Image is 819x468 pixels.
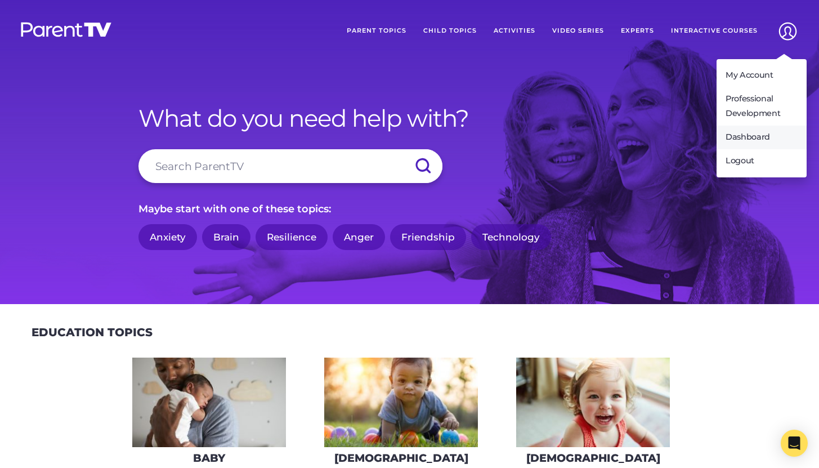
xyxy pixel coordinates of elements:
[717,126,807,149] a: Dashboard
[193,452,225,465] h3: Baby
[138,104,681,132] h1: What do you need help with?
[485,17,544,45] a: Activities
[202,224,250,251] a: Brain
[516,358,670,447] img: iStock-678589610_super-275x160.jpg
[138,149,442,183] input: Search ParentTV
[338,17,415,45] a: Parent Topics
[773,17,802,46] img: Account
[138,200,681,218] p: Maybe start with one of these topics:
[256,224,328,251] a: Resilience
[717,64,807,87] a: My Account
[526,452,660,465] h3: [DEMOGRAPHIC_DATA]
[415,17,485,45] a: Child Topics
[403,149,442,183] input: Submit
[717,87,807,126] a: Professional Development
[471,224,551,251] a: Technology
[390,224,466,251] a: Friendship
[334,452,468,465] h3: [DEMOGRAPHIC_DATA]
[20,21,113,38] img: parenttv-logo-white.4c85aaf.svg
[544,17,612,45] a: Video Series
[663,17,766,45] a: Interactive Courses
[717,149,807,173] a: Logout
[138,224,197,251] a: Anxiety
[132,358,286,447] img: AdobeStock_144860523-275x160.jpeg
[32,326,153,339] h2: Education Topics
[333,224,385,251] a: Anger
[781,430,808,457] div: Open Intercom Messenger
[324,358,478,447] img: iStock-620709410-275x160.jpg
[612,17,663,45] a: Experts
